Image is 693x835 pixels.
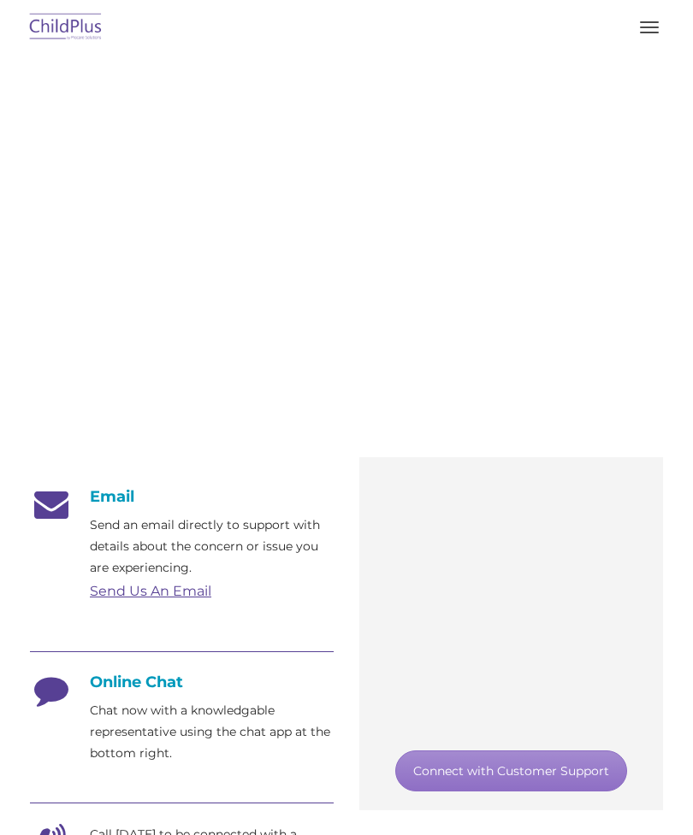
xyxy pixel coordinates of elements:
[30,487,334,506] h4: Email
[90,583,211,599] a: Send Us An Email
[90,700,334,764] p: Chat now with a knowledgable representative using the chat app at the bottom right.
[395,750,627,791] a: Connect with Customer Support
[26,8,106,48] img: ChildPlus by Procare Solutions
[30,673,334,691] h4: Online Chat
[90,515,334,579] p: Send an email directly to support with details about the concern or issue you are experiencing.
